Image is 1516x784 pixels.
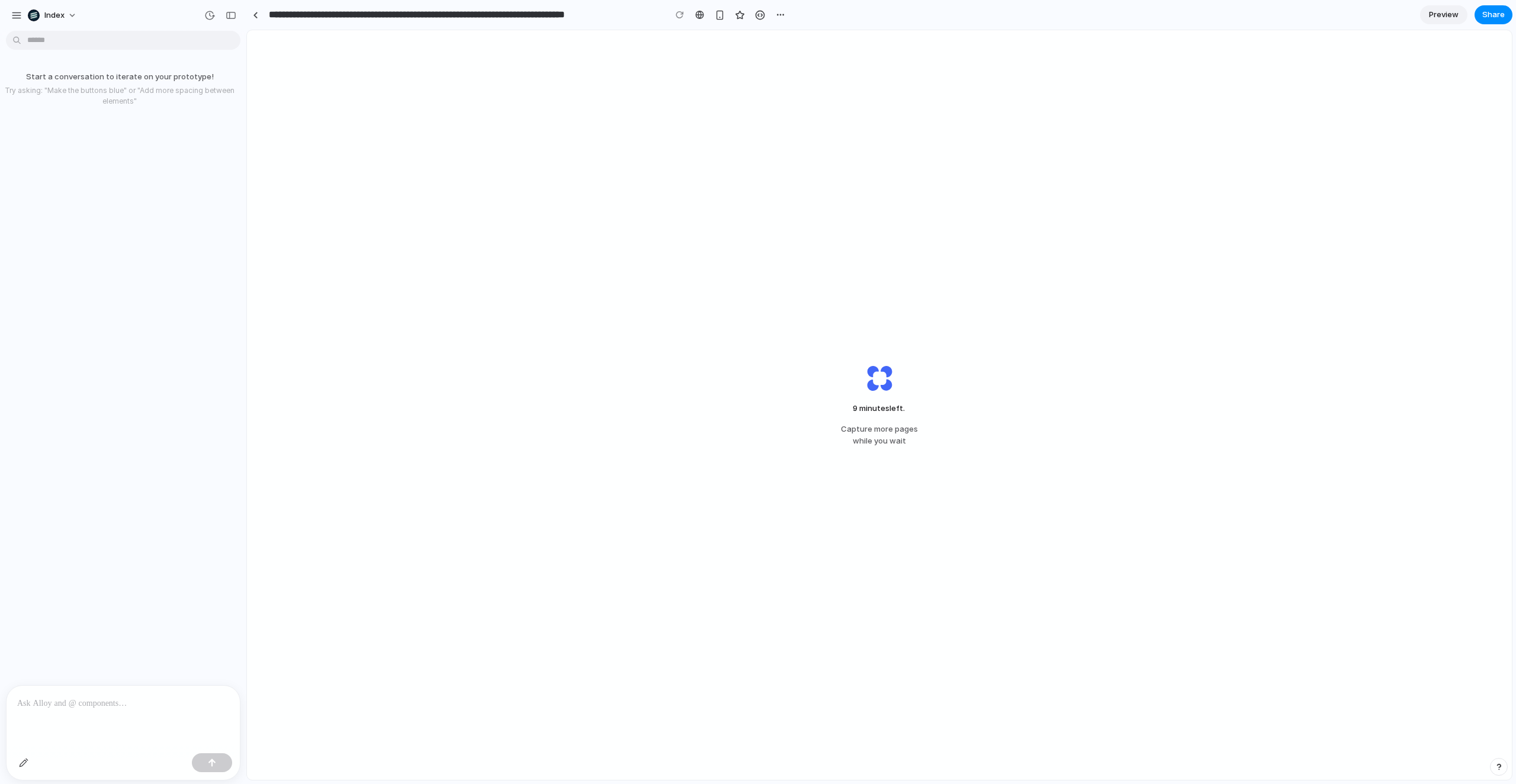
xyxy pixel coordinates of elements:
button: Index [23,6,83,25]
span: Capture more pages while you wait [841,423,918,446]
span: minutes left . [847,403,912,415]
a: Preview [1420,5,1467,24]
span: Share [1482,9,1505,21]
p: Try asking: "Make the buttons blue" or "Add more spacing between elements" [5,85,235,107]
span: Index [44,9,65,21]
span: 9 [853,403,857,413]
button: Share [1475,5,1512,24]
span: Preview [1429,9,1459,21]
p: Start a conversation to iterate on your prototype! [5,71,235,83]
